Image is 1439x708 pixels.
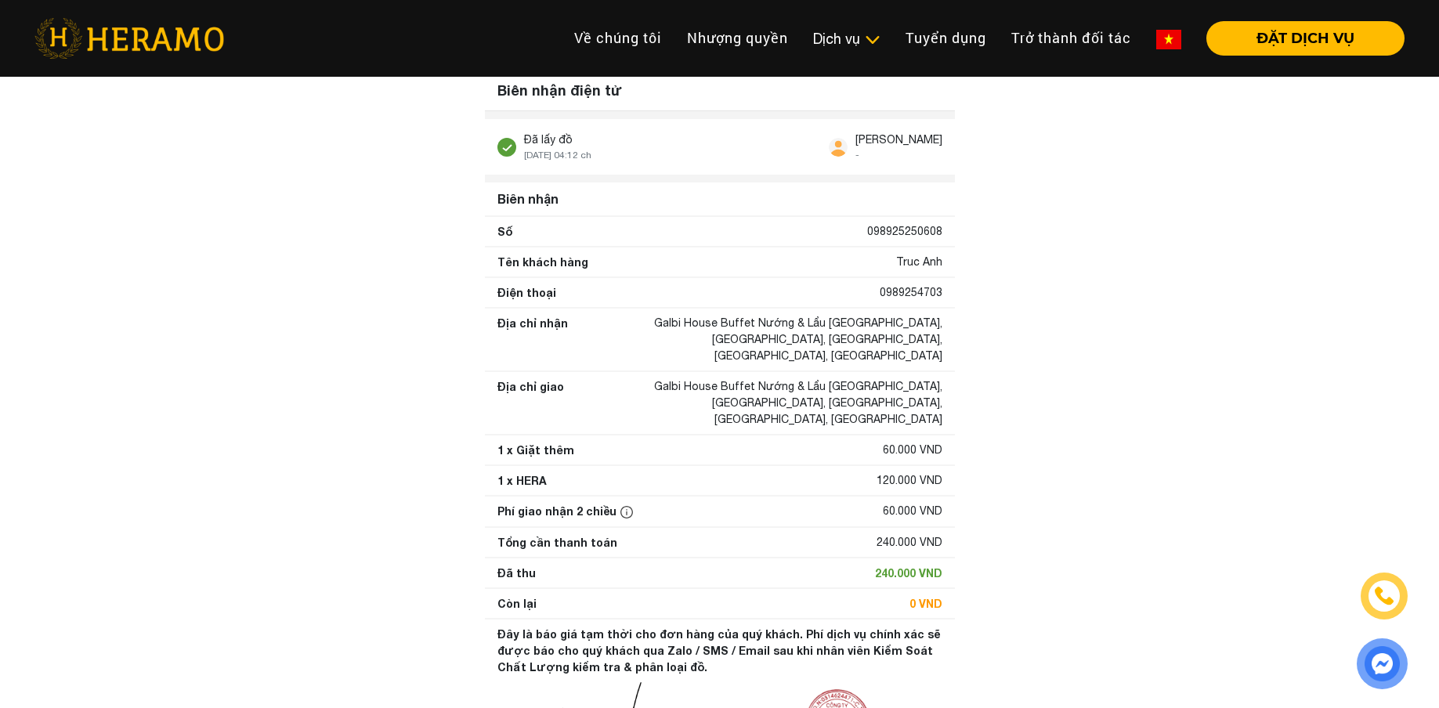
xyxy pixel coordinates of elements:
div: Galbi House Buffet Nướng & Lẩu [GEOGRAPHIC_DATA], [GEOGRAPHIC_DATA], [GEOGRAPHIC_DATA], [GEOGRAPH... [631,315,942,364]
a: Về chúng tôi [562,21,674,55]
a: Nhượng quyền [674,21,801,55]
img: subToggleIcon [864,32,880,48]
div: 60.000 VND [883,442,942,458]
img: phone-icon [1376,587,1393,605]
img: stick.svg [497,138,516,157]
div: Số [497,223,512,240]
a: Trở thành đối tác [999,21,1144,55]
img: heramo-logo.png [34,18,224,59]
div: Tổng cần thanh toán [497,534,617,551]
a: ĐẶT DỊCH VỤ [1194,31,1405,45]
div: 60.000 VND [883,503,942,520]
div: 120.000 VND [877,472,942,489]
div: 1 x HERA [497,472,547,489]
div: 240.000 VND [875,565,942,581]
div: Địa chỉ giao [497,378,564,428]
div: Biên nhận điện tử [485,70,955,111]
a: Tuyển dụng [893,21,999,55]
div: Dịch vụ [813,28,880,49]
div: Tên khách hàng [497,254,588,270]
div: Địa chỉ nhận [497,315,568,364]
div: 240.000 VND [877,534,942,551]
div: 0 VND [909,595,942,612]
div: Galbi House Buffet Nướng & Lẩu [GEOGRAPHIC_DATA], [GEOGRAPHIC_DATA], [GEOGRAPHIC_DATA], [GEOGRAPH... [631,378,942,428]
div: 098925250608 [867,223,942,240]
button: ĐẶT DỊCH VỤ [1206,21,1405,56]
div: 1 x Giặt thêm [497,442,574,458]
a: phone-icon [1363,575,1405,617]
div: Điện thoại [497,284,556,301]
span: [DATE] 04:12 ch [524,150,591,161]
div: Truc Anh [896,254,942,270]
div: Đã lấy đồ [524,132,591,148]
div: [PERSON_NAME] [855,132,942,148]
div: Còn lại [497,595,537,612]
div: Phí giao nhận 2 chiều [497,503,637,520]
div: Đã thu [497,565,536,581]
img: user.svg [829,138,848,157]
img: vn-flag.png [1156,30,1181,49]
div: Đây là báo giá tạm thời cho đơn hàng của quý khách. Phí dịch vụ chính xác sẽ được báo cho quý khá... [497,626,942,675]
div: 0989254703 [880,284,942,301]
img: info [620,506,633,518]
div: Biên nhận [491,183,949,215]
span: - [855,150,859,161]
